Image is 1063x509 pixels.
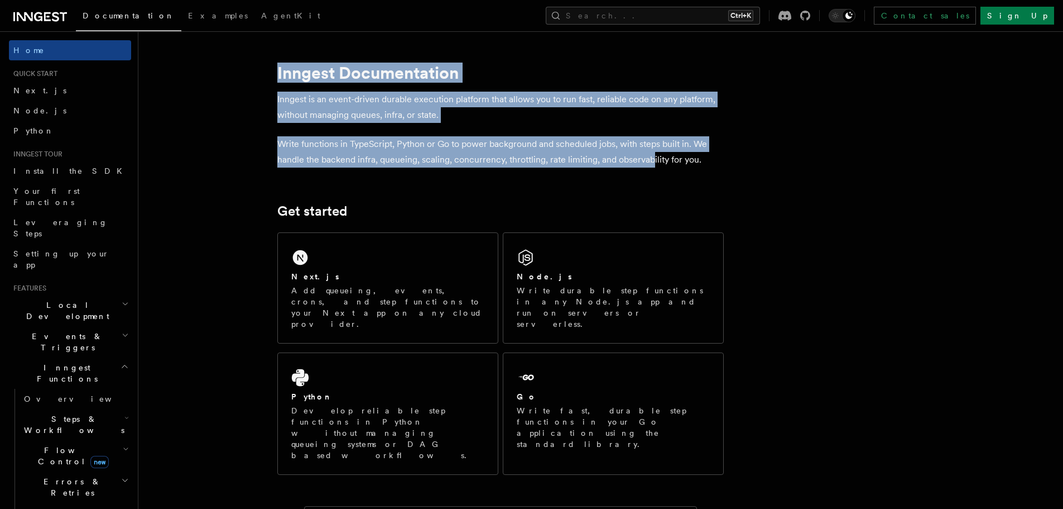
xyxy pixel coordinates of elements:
span: Your first Functions [13,187,80,207]
kbd: Ctrl+K [728,10,753,21]
a: Documentation [76,3,181,31]
p: Write durable step functions in any Node.js app and run on servers or serverless. [517,285,710,330]
span: new [90,456,109,468]
a: Overview [20,389,131,409]
span: Documentation [83,11,175,20]
a: Next.js [9,80,131,101]
span: Inngest Functions [9,362,121,384]
a: Setting up your app [9,244,131,275]
span: Local Development [9,299,122,322]
span: AgentKit [261,11,320,20]
a: PythonDevelop reliable step functions in Python without managing queueing systems or DAG based wo... [277,353,498,475]
span: Flow Control [20,445,123,467]
h2: Next.js [291,271,339,282]
button: Local Development [9,295,131,326]
span: Setting up your app [13,249,109,269]
h2: Go [517,391,537,402]
p: Add queueing, events, crons, and step functions to your Next app on any cloud provider. [291,285,484,330]
button: Toggle dark mode [829,9,855,22]
a: AgentKit [254,3,327,30]
span: Leveraging Steps [13,218,108,238]
button: Flow Controlnew [20,440,131,472]
a: Leveraging Steps [9,212,131,244]
p: Write fast, durable step functions in your Go application using the standard library. [517,405,710,450]
h1: Inngest Documentation [277,63,724,83]
button: Inngest Functions [9,358,131,389]
button: Errors & Retries [20,472,131,503]
span: Next.js [13,86,66,95]
span: Features [9,284,46,293]
span: Quick start [9,69,57,78]
p: Inngest is an event-driven durable execution platform that allows you to run fast, reliable code ... [277,92,724,123]
a: Sign Up [980,7,1054,25]
span: Node.js [13,106,66,115]
h2: Node.js [517,271,572,282]
a: Get started [277,203,347,219]
a: Node.js [9,101,131,121]
span: Overview [24,394,139,403]
button: Events & Triggers [9,326,131,358]
a: Home [9,40,131,60]
a: Node.jsWrite durable step functions in any Node.js app and run on servers or serverless. [503,232,724,344]
p: Develop reliable step functions in Python without managing queueing systems or DAG based workflows. [291,405,484,461]
span: Install the SDK [13,167,129,175]
a: Contact sales [874,7,976,25]
span: Inngest tour [9,150,62,159]
span: Steps & Workflows [20,413,124,436]
a: Install the SDK [9,161,131,181]
a: Next.jsAdd queueing, events, crons, and step functions to your Next app on any cloud provider. [277,232,498,344]
h2: Python [291,391,333,402]
button: Search...Ctrl+K [546,7,760,25]
button: Steps & Workflows [20,409,131,440]
a: Examples [181,3,254,30]
a: GoWrite fast, durable step functions in your Go application using the standard library. [503,353,724,475]
span: Python [13,126,54,135]
span: Events & Triggers [9,331,122,353]
p: Write functions in TypeScript, Python or Go to power background and scheduled jobs, with steps bu... [277,136,724,168]
span: Errors & Retries [20,476,121,498]
a: Your first Functions [9,181,131,212]
a: Python [9,121,131,141]
span: Home [13,45,45,56]
span: Examples [188,11,248,20]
